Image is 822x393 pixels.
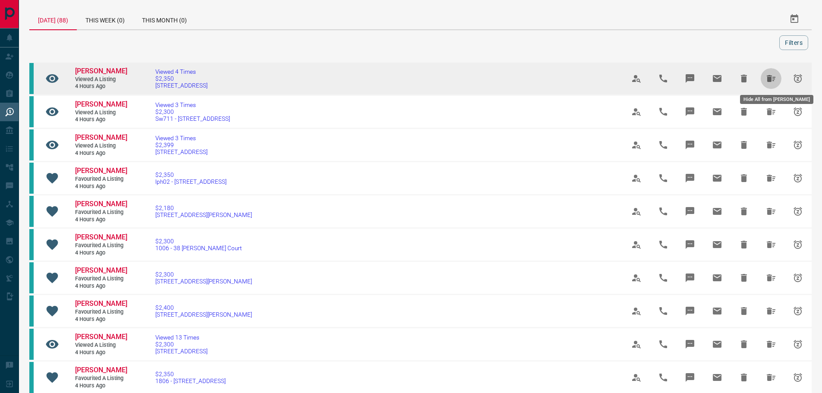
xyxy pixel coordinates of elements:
[779,35,808,50] button: Filters
[155,82,208,89] span: [STREET_ADDRESS]
[155,171,227,178] span: $2,350
[75,333,127,341] span: [PERSON_NAME]
[761,334,781,355] span: Hide All from Alekya Nalla
[29,229,34,260] div: condos.ca
[761,367,781,388] span: Hide All from Alekya Nalla
[75,349,127,356] span: 4 hours ago
[626,301,647,321] span: View Profile
[29,129,34,160] div: condos.ca
[75,283,127,290] span: 4 hours ago
[761,68,781,89] span: Hide All from Alekya Nalla
[787,168,808,189] span: Snooze
[75,67,127,76] a: [PERSON_NAME]
[155,371,226,377] span: $2,350
[75,209,127,216] span: Favourited a Listing
[707,234,728,255] span: Email
[787,101,808,122] span: Snooze
[75,142,127,150] span: Viewed a Listing
[155,341,208,348] span: $2,300
[707,267,728,288] span: Email
[680,267,700,288] span: Message
[29,163,34,194] div: condos.ca
[653,334,674,355] span: Call
[653,367,674,388] span: Call
[155,68,208,89] a: Viewed 4 Times$2,350[STREET_ADDRESS]
[680,334,700,355] span: Message
[75,133,127,141] span: [PERSON_NAME]
[75,233,127,241] span: [PERSON_NAME]
[155,371,226,384] a: $2,3501806 - [STREET_ADDRESS]
[75,266,127,274] span: [PERSON_NAME]
[680,367,700,388] span: Message
[155,377,226,384] span: 1806 - [STREET_ADDRESS]
[75,308,127,316] span: Favourited a Listing
[707,68,728,89] span: Email
[155,135,208,141] span: Viewed 3 Times
[29,63,34,94] div: condos.ca
[155,135,208,155] a: Viewed 3 Times$2,399[STREET_ADDRESS]
[734,168,754,189] span: Hide
[29,329,34,360] div: condos.ca
[75,67,127,75] span: [PERSON_NAME]
[155,178,227,185] span: lph02 - [STREET_ADDRESS]
[653,68,674,89] span: Call
[75,316,127,323] span: 4 hours ago
[734,367,754,388] span: Hide
[155,278,252,285] span: [STREET_ADDRESS][PERSON_NAME]
[155,204,252,211] span: $2,180
[75,133,127,142] a: [PERSON_NAME]
[75,333,127,342] a: [PERSON_NAME]
[29,262,34,293] div: condos.ca
[626,135,647,155] span: View Profile
[155,108,230,115] span: $2,300
[155,334,208,341] span: Viewed 13 Times
[734,334,754,355] span: Hide
[707,101,728,122] span: Email
[740,95,813,104] div: Hide All from [PERSON_NAME]
[653,168,674,189] span: Call
[29,9,77,30] div: [DATE] (88)
[155,304,252,318] a: $2,400[STREET_ADDRESS][PERSON_NAME]
[29,296,34,327] div: condos.ca
[29,96,34,127] div: condos.ca
[680,201,700,222] span: Message
[155,311,252,318] span: [STREET_ADDRESS][PERSON_NAME]
[155,101,230,122] a: Viewed 3 Times$2,300Sw711 - [STREET_ADDRESS]
[653,201,674,222] span: Call
[626,68,647,89] span: View Profile
[155,148,208,155] span: [STREET_ADDRESS]
[707,301,728,321] span: Email
[155,348,208,355] span: [STREET_ADDRESS]
[75,100,127,108] span: [PERSON_NAME]
[787,234,808,255] span: Snooze
[75,366,127,374] span: [PERSON_NAME]
[734,135,754,155] span: Hide
[680,168,700,189] span: Message
[707,168,728,189] span: Email
[787,301,808,321] span: Snooze
[75,266,127,275] a: [PERSON_NAME]
[75,299,127,308] span: [PERSON_NAME]
[626,201,647,222] span: View Profile
[75,167,127,176] a: [PERSON_NAME]
[653,135,674,155] span: Call
[155,238,242,245] span: $2,300
[653,267,674,288] span: Call
[761,201,781,222] span: Hide All from Alekya Nalla
[734,101,754,122] span: Hide
[734,234,754,255] span: Hide
[653,234,674,255] span: Call
[75,183,127,190] span: 4 hours ago
[761,301,781,321] span: Hide All from Alekya Nalla
[787,267,808,288] span: Snooze
[155,68,208,75] span: Viewed 4 Times
[75,100,127,109] a: [PERSON_NAME]
[75,233,127,242] a: [PERSON_NAME]
[626,367,647,388] span: View Profile
[155,211,252,218] span: [STREET_ADDRESS][PERSON_NAME]
[734,201,754,222] span: Hide
[75,242,127,249] span: Favourited a Listing
[761,101,781,122] span: Hide All from Alekya Nalla
[734,267,754,288] span: Hide
[761,135,781,155] span: Hide All from Alekya Nalla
